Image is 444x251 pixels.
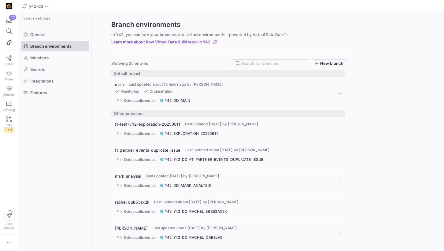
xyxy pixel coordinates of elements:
[115,122,180,127] span: ft-test-y42-exploration-20250611
[6,3,12,9] img: https://storage.googleapis.com/y42-prod-data-exchange/images/uAsz27BndGEK0hZWDFeOjoxA7jCwgK9jE472...
[2,15,16,26] button: 47
[5,62,13,66] span: Editor
[115,82,124,87] span: main
[111,61,148,66] div: Showing 35 entries
[2,114,16,135] a: PRsBeta
[153,226,237,230] span: Last updated about [DATE] by [PERSON_NAME]
[154,200,239,204] span: Last updated about [DATE] by [PERSON_NAME]
[150,89,173,94] span: Orchestration
[111,143,345,169] div: Press SPACE to select this row.
[111,20,347,30] h2: Branch environments
[111,221,345,247] div: Press SPACE to select this row.
[111,110,347,117] div: Other branches
[185,148,270,152] span: Last updated about [DATE] by [PERSON_NAME]
[146,174,219,178] span: Last updated [DATE] by [PERSON_NAME]
[9,15,16,20] div: 47
[4,222,14,229] span: Get started
[311,59,347,67] button: New branch
[30,32,45,37] span: General
[124,98,156,103] span: Data published as:
[124,183,156,188] span: Data published as:
[111,110,347,117] div: Press SPACE to select this row.
[111,39,213,44] span: Learn more about how Virtual Data Build work in Y42
[30,79,54,83] span: Integrations
[111,70,347,77] div: Press SPACE to select this row.
[30,67,45,72] span: Secrets
[111,169,345,195] div: Press SPACE to select this row.
[21,29,89,40] a: General
[115,200,149,205] span: rachel_86b53ax2k
[2,99,16,114] a: Catalog
[2,83,16,99] a: Monitor
[30,55,49,60] span: Members
[3,108,15,112] span: Catalog
[241,61,304,66] input: Search for branches
[2,68,16,83] a: Code
[120,89,139,94] span: Monitoring
[111,117,345,143] div: Press SPACE to select this row.
[124,157,156,162] span: Data published as:
[124,209,156,214] span: Data published as:
[30,90,47,95] span: Features
[124,235,156,240] span: Data published as:
[111,32,347,37] div: In Y42, you can turn your branches into virtual environments - powered by Virtual Data Build™.
[129,82,223,87] span: Last updated about 13 hours ago by [PERSON_NAME]
[29,4,43,9] span: y42-dd
[6,123,12,127] span: PRs
[23,16,50,20] span: Space settings
[21,2,50,10] button: y42-dd
[320,61,343,66] span: New branch
[21,53,89,63] a: Members
[5,77,13,81] span: Code
[3,93,15,96] span: Monitor
[21,64,89,75] a: Secrets
[111,39,347,44] a: Learn more about how Virtual Data Build work in Y42
[185,122,258,126] span: Last updated [DATE] by [PERSON_NAME]
[111,77,345,110] div: Press SPACE to select this row.
[124,131,156,136] span: Data published as:
[115,148,180,153] span: ft_partner_events_duplicate_issue
[115,226,148,231] span: [PERSON_NAME]
[21,76,89,86] a: Integrations
[30,44,72,49] span: Branch environments
[21,41,89,51] a: Branch environments
[2,53,16,68] a: Editor
[111,195,345,221] div: Press SPACE to select this row.
[115,174,141,179] span: mark_analysis
[4,127,14,132] span: Beta
[2,1,16,11] a: https://storage.googleapis.com/y42-prod-data-exchange/images/uAsz27BndGEK0hZWDFeOjoxA7jCwgK9jE472...
[21,87,89,98] a: Features
[2,208,16,232] button: Getstarted
[111,70,347,77] div: Default branch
